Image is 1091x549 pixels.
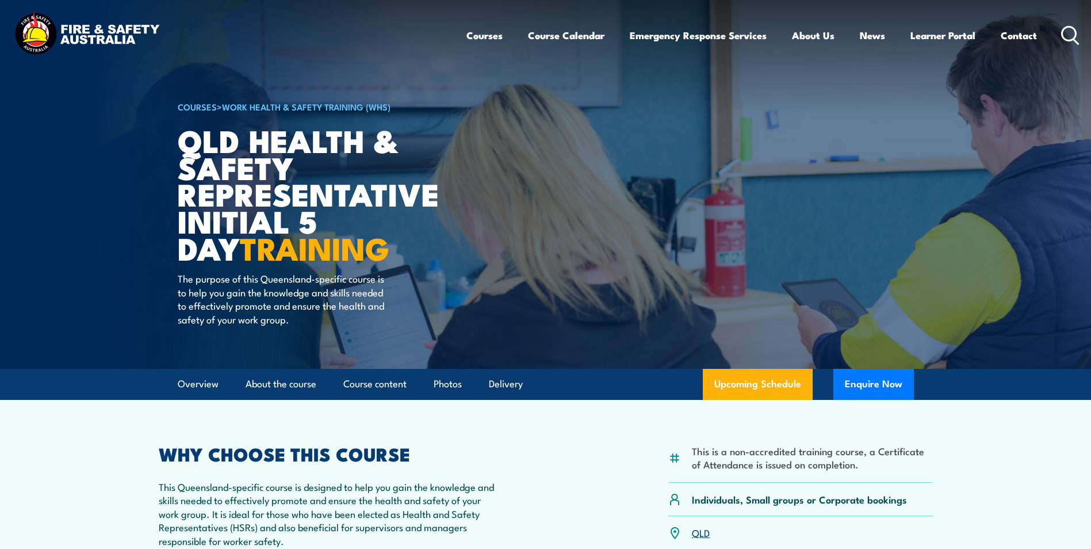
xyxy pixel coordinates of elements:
[910,20,975,51] a: Learner Portal
[343,369,407,399] a: Course content
[630,20,767,51] a: Emergency Response Services
[528,20,604,51] a: Course Calendar
[222,100,391,113] a: Work Health & Safety Training (WHS)
[159,480,495,547] p: This Queensland-specific course is designed to help you gain the knowledge and skills needed to e...
[1001,20,1037,51] a: Contact
[178,127,462,261] h1: QLD Health & Safety Representative Initial 5 Day
[178,272,388,326] p: The purpose of this Queensland-specific course is to help you gain the knowledge and skills neede...
[792,20,834,51] a: About Us
[703,369,813,400] a: Upcoming Schedule
[489,369,523,399] a: Delivery
[246,369,316,399] a: About the course
[178,369,219,399] a: Overview
[692,525,710,539] a: QLD
[692,444,933,471] li: This is a non-accredited training course, a Certificate of Attendance is issued on completion.
[860,20,885,51] a: News
[159,445,495,462] h2: WHY CHOOSE THIS COURSE
[692,493,907,506] p: Individuals, Small groups or Corporate bookings
[240,223,389,271] strong: TRAINING
[178,100,462,113] h6: >
[434,369,462,399] a: Photos
[833,369,914,400] button: Enquire Now
[178,100,217,113] a: COURSES
[466,20,503,51] a: Courses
